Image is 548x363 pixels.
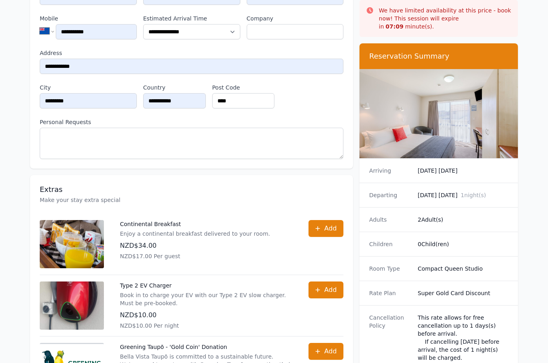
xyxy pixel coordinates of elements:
[212,84,275,92] label: Post Code
[418,314,508,362] div: This rate allows for free cancellation up to 1 days(s) before arrival. If cancelling [DATE] befor...
[120,220,270,228] p: Continental Breakfast
[40,118,343,126] label: Personal Requests
[324,224,337,233] span: Add
[369,240,411,248] dt: Children
[369,167,411,175] dt: Arriving
[359,69,518,158] img: Compact Queen Studio
[309,343,343,360] button: Add
[40,281,104,330] img: Type 2 EV Charger
[309,220,343,237] button: Add
[418,265,508,273] dd: Compact Queen Studio
[120,343,292,351] p: Greening Taupō - 'Gold Coin' Donation
[418,240,508,248] dd: 0 Child(ren)
[386,23,404,30] strong: 07 : 09
[379,6,511,31] p: We have limited availability at this price - book now! This session will expire in minute(s).
[369,289,411,297] dt: Rate Plan
[120,281,292,290] p: Type 2 EV Charger
[120,310,292,320] p: NZD$10.00
[369,314,411,362] dt: Cancellation Policy
[418,191,508,199] dd: [DATE] [DATE]
[40,185,343,194] h3: Extras
[418,167,508,175] dd: [DATE] [DATE]
[369,191,411,199] dt: Departing
[369,216,411,224] dt: Adults
[324,285,337,295] span: Add
[40,14,137,22] label: Mobile
[461,192,486,198] span: 1 night(s)
[369,265,411,273] dt: Room Type
[120,241,270,251] p: NZD$34.00
[120,252,270,260] p: NZD$17.00 Per guest
[418,216,508,224] dd: 2 Adult(s)
[120,230,270,238] p: Enjoy a continental breakfast delivered to your room.
[309,281,343,298] button: Add
[324,347,337,356] span: Add
[369,51,508,61] h3: Reservation Summary
[120,291,292,307] p: Book in to charge your EV with our Type 2 EV slow charger. Must be pre-booked.
[143,84,206,92] label: Country
[418,289,508,297] dd: Super Gold Card Discount
[247,14,344,22] label: Company
[40,84,137,92] label: City
[143,14,240,22] label: Estimated Arrival Time
[40,220,104,268] img: Continental Breakfast
[120,322,292,330] p: NZD$10.00 Per night
[40,196,343,204] p: Make your stay extra special
[40,49,343,57] label: Address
